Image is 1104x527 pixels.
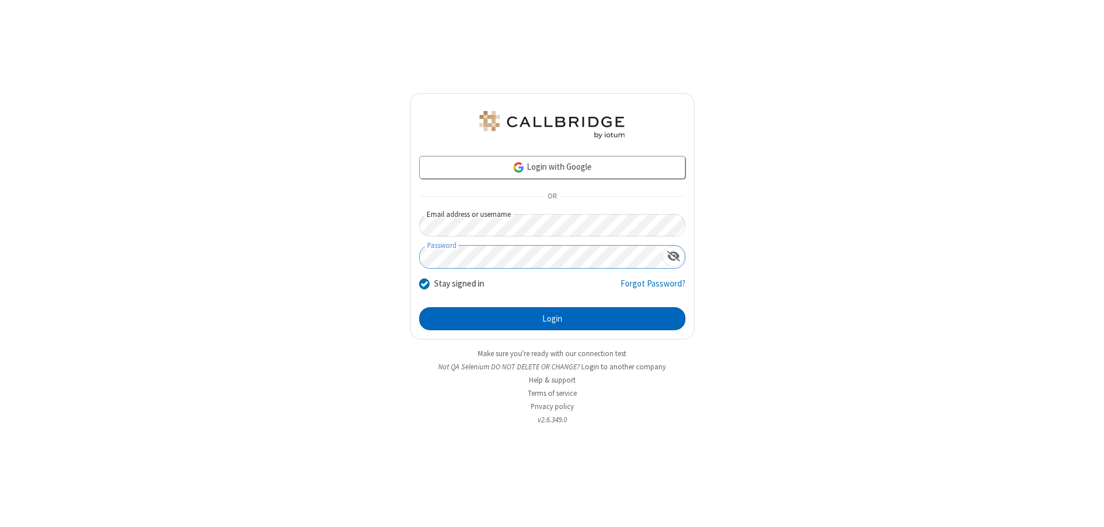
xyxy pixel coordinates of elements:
a: Login with Google [419,156,685,179]
a: Privacy policy [531,402,574,411]
li: v2.6.349.0 [410,414,695,425]
a: Forgot Password? [620,277,685,299]
span: OR [543,189,561,205]
li: Not QA Selenium DO NOT DELETE OR CHANGE? [410,361,695,372]
a: Help & support [529,375,576,385]
button: Login to another company [581,361,666,372]
a: Terms of service [528,388,577,398]
input: Email address or username [419,214,685,236]
img: QA Selenium DO NOT DELETE OR CHANGE [477,111,627,139]
label: Stay signed in [434,277,484,291]
button: Login [419,307,685,330]
img: google-icon.png [512,161,525,174]
div: Show password [662,246,685,267]
input: Password [420,246,662,268]
a: Make sure you're ready with our connection test [478,349,626,358]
